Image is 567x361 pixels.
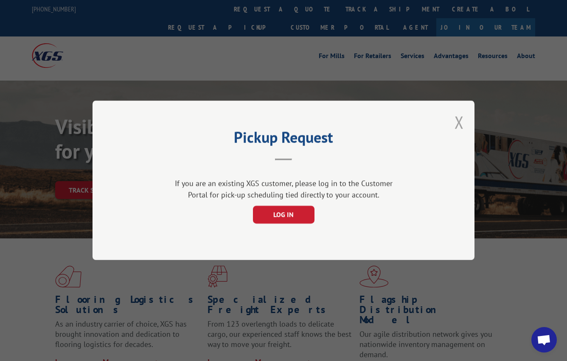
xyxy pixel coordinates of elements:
[253,212,314,219] a: LOG IN
[531,327,557,353] div: Open chat
[135,132,432,148] h2: Pickup Request
[253,206,314,224] button: LOG IN
[171,178,396,201] div: If you are an existing XGS customer, please log in to the Customer Portal for pick-up scheduling ...
[455,111,464,134] button: Close modal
